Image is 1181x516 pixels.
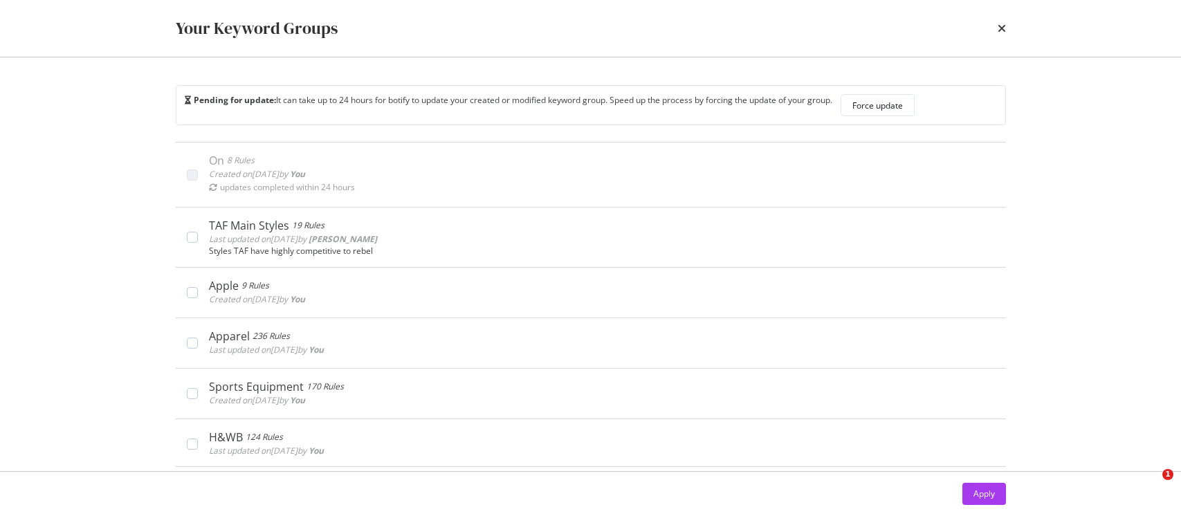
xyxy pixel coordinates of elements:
[209,279,239,293] div: Apple
[220,181,355,193] div: updates completed within 24 hours
[292,219,324,232] div: 19 Rules
[209,233,377,245] span: Last updated on [DATE] by
[227,154,255,167] div: 8 Rules
[306,380,344,394] div: 170 Rules
[209,168,305,180] span: Created on [DATE] by
[841,94,915,116] button: Force update
[209,219,289,232] div: TAF Main Styles
[998,17,1006,40] div: times
[1162,469,1173,480] span: 1
[176,17,338,40] div: Your Keyword Groups
[176,467,329,500] button: Create a new Keyword Group
[209,293,305,305] span: Created on [DATE] by
[962,483,1006,505] button: Apply
[241,279,269,293] div: 9 Rules
[290,293,305,305] b: You
[290,394,305,406] b: You
[309,233,377,245] b: [PERSON_NAME]
[209,430,243,444] div: H&WB
[194,94,276,106] b: Pending for update:
[253,329,290,343] div: 236 Rules
[290,168,305,180] b: You
[852,100,903,111] div: Force update
[185,94,832,116] div: It can take up to 24 hours for botify to update your created or modified keyword group. Speed up ...
[209,154,224,167] div: On
[246,430,283,444] div: 124 Rules
[309,445,324,457] b: You
[1134,469,1167,502] iframe: Intercom live chat
[209,246,995,256] div: Styles TAF have highly competitive to rebel
[209,445,324,457] span: Last updated on [DATE] by
[309,344,324,356] b: You
[209,394,305,406] span: Created on [DATE] by
[209,329,250,343] div: Apparel
[973,488,995,499] div: Apply
[209,344,324,356] span: Last updated on [DATE] by
[209,380,304,394] div: Sports Equipment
